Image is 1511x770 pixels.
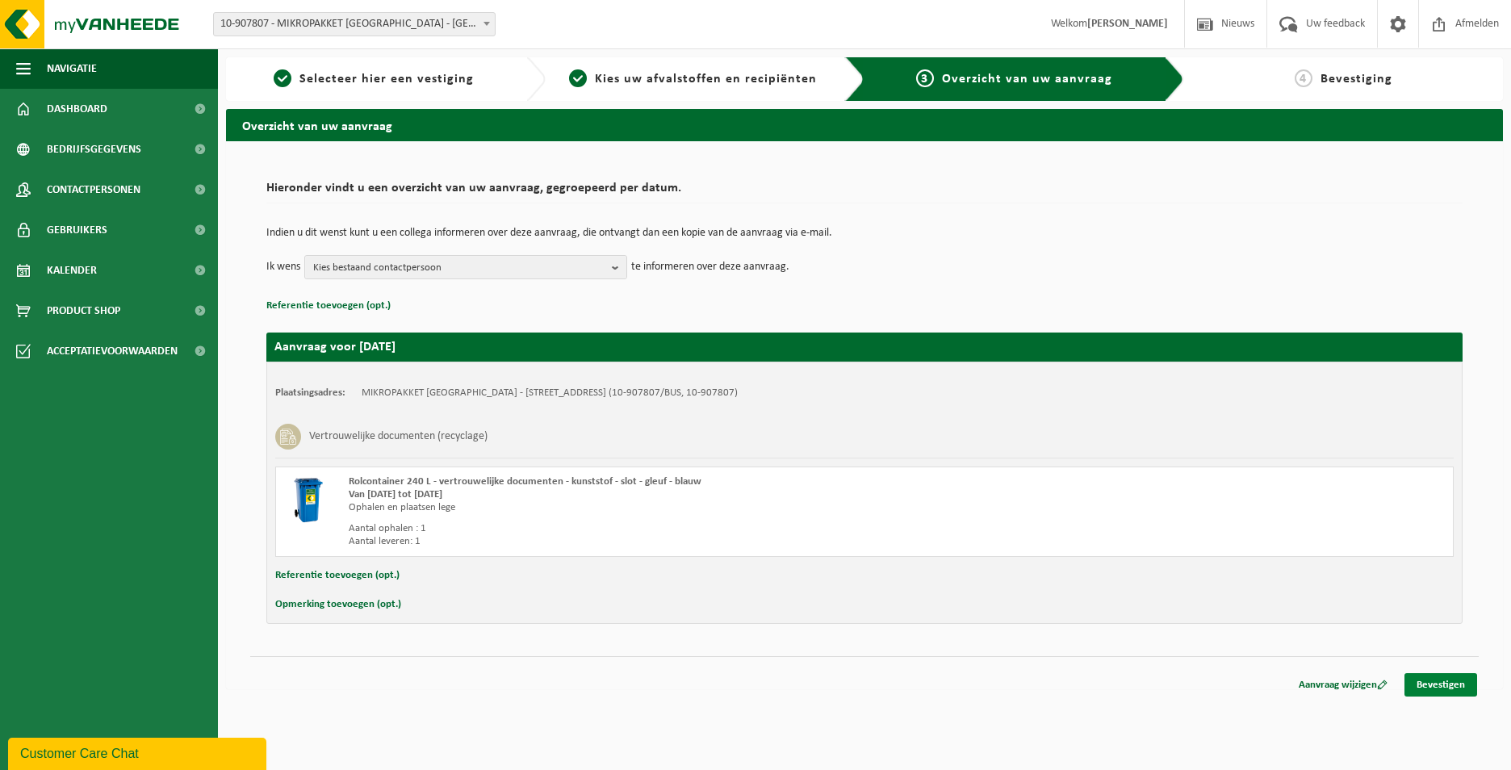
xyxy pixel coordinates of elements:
[349,501,929,514] div: Ophalen en plaatsen lege
[569,69,587,87] span: 2
[284,475,333,524] img: WB-0240-HPE-BE-09.png
[47,89,107,129] span: Dashboard
[47,291,120,331] span: Product Shop
[275,387,345,398] strong: Plaatsingsadres:
[362,387,738,400] td: MIKROPAKKET [GEOGRAPHIC_DATA] - [STREET_ADDRESS] (10-907807/BUS, 10-907807)
[299,73,474,86] span: Selecteer hier een vestiging
[274,341,396,354] strong: Aanvraag voor [DATE]
[631,255,789,279] p: te informeren over deze aanvraag.
[266,255,300,279] p: Ik wens
[275,594,401,615] button: Opmerking toevoegen (opt.)
[226,109,1503,140] h2: Overzicht van uw aanvraag
[916,69,934,87] span: 3
[304,255,627,279] button: Kies bestaand contactpersoon
[1404,673,1477,697] a: Bevestigen
[47,250,97,291] span: Kalender
[349,489,442,500] strong: Van [DATE] tot [DATE]
[349,522,929,535] div: Aantal ophalen : 1
[47,169,140,210] span: Contactpersonen
[214,13,495,36] span: 10-907807 - MIKROPAKKET BELGIUM - VILVOORDE - VILVOORDE
[275,565,400,586] button: Referentie toevoegen (opt.)
[595,73,817,86] span: Kies uw afvalstoffen en recipiënten
[349,535,929,548] div: Aantal leveren: 1
[47,331,178,371] span: Acceptatievoorwaarden
[554,69,833,89] a: 2Kies uw afvalstoffen en recipiënten
[349,476,701,487] span: Rolcontainer 240 L - vertrouwelijke documenten - kunststof - slot - gleuf - blauw
[47,48,97,89] span: Navigatie
[309,424,488,450] h3: Vertrouwelijke documenten (recyclage)
[8,734,270,770] iframe: chat widget
[1321,73,1392,86] span: Bevestiging
[1295,69,1312,87] span: 4
[274,69,291,87] span: 1
[1087,18,1168,30] strong: [PERSON_NAME]
[266,182,1463,203] h2: Hieronder vindt u een overzicht van uw aanvraag, gegroepeerd per datum.
[47,129,141,169] span: Bedrijfsgegevens
[47,210,107,250] span: Gebruikers
[213,12,496,36] span: 10-907807 - MIKROPAKKET BELGIUM - VILVOORDE - VILVOORDE
[1287,673,1400,697] a: Aanvraag wijzigen
[313,256,605,280] span: Kies bestaand contactpersoon
[942,73,1112,86] span: Overzicht van uw aanvraag
[266,295,391,316] button: Referentie toevoegen (opt.)
[234,69,513,89] a: 1Selecteer hier een vestiging
[266,228,1463,239] p: Indien u dit wenst kunt u een collega informeren over deze aanvraag, die ontvangt dan een kopie v...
